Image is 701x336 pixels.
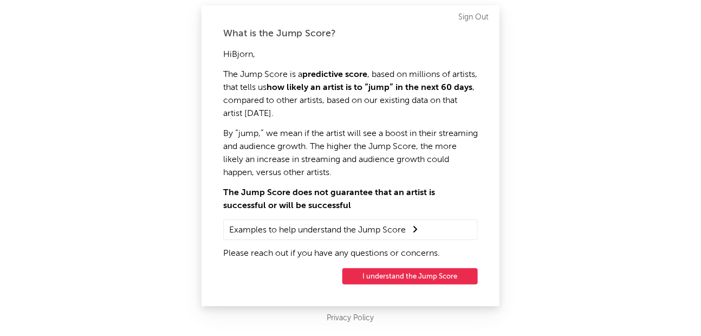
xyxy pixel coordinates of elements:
[302,70,367,79] strong: predictive score
[267,83,472,92] strong: how likely an artist is to “jump” in the next 60 days
[229,223,472,237] summary: Examples to help understand the Jump Score
[458,11,489,24] a: Sign Out
[223,127,478,179] p: By “jump,” we mean if the artist will see a boost in their streaming and audience growth. The hig...
[342,268,478,285] button: I understand the Jump Score
[223,48,478,61] p: Hi Bjorn ,
[223,27,478,40] div: What is the Jump Score?
[223,189,435,210] strong: The Jump Score does not guarantee that an artist is successful or will be successful
[327,312,374,325] a: Privacy Policy
[223,247,478,260] p: Please reach out if you have any questions or concerns.
[223,68,478,120] p: The Jump Score is a , based on millions of artists, that tells us , compared to other artists, ba...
